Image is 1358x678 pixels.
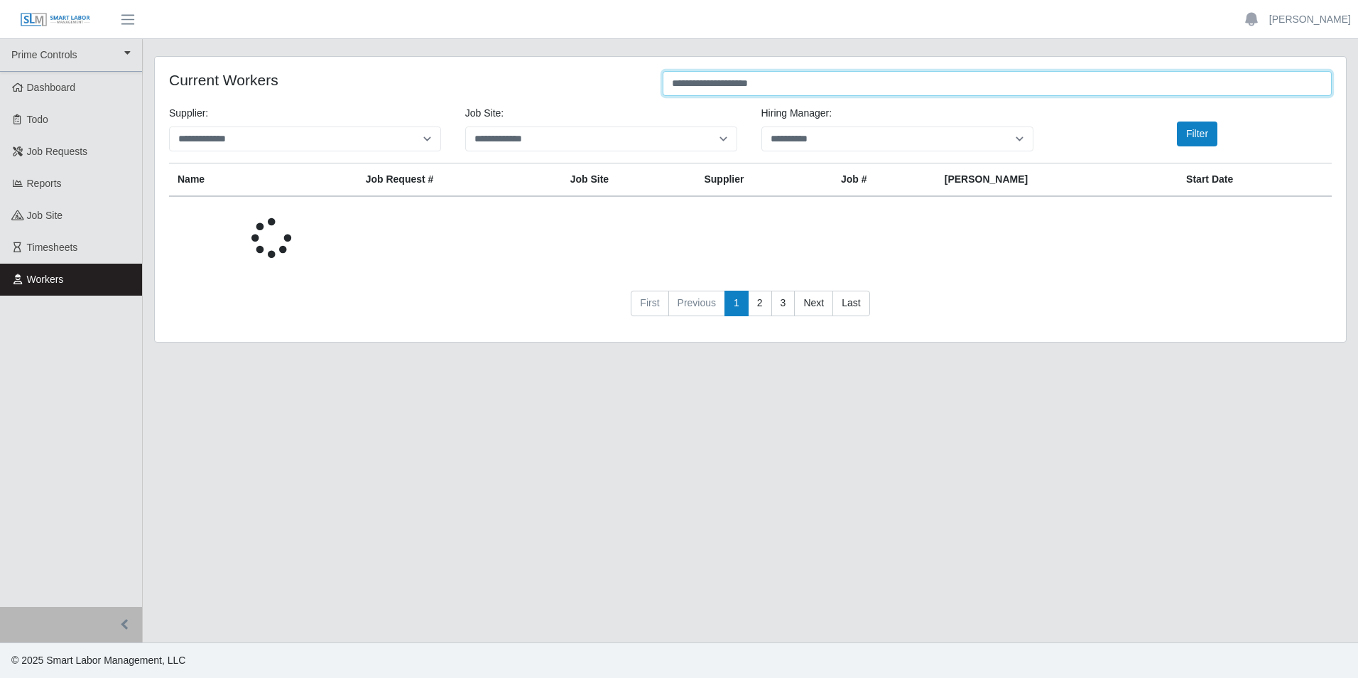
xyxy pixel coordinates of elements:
span: Job Requests [27,146,88,157]
span: Todo [27,114,48,125]
span: Reports [27,178,62,189]
label: job site: [465,106,504,121]
img: SLM Logo [20,12,91,28]
th: Job # [832,163,936,197]
span: © 2025 Smart Labor Management, LLC [11,655,185,666]
label: Hiring Manager: [761,106,832,121]
a: [PERSON_NAME] [1269,12,1351,27]
span: Dashboard [27,82,76,93]
a: Last [832,291,869,316]
th: Supplier [695,163,832,197]
a: Next [794,291,833,316]
th: Name [169,163,357,197]
th: job site [562,163,696,197]
nav: pagination [169,291,1332,328]
span: job site [27,210,63,221]
a: 2 [748,291,772,316]
button: Filter [1177,122,1217,146]
th: Job Request # [357,163,562,197]
span: Workers [27,274,64,285]
label: Supplier: [169,106,208,121]
th: Start Date [1178,163,1332,197]
span: Timesheets [27,242,78,253]
a: 3 [771,291,795,316]
a: 1 [724,291,749,316]
h4: Current Workers [169,71,641,89]
th: [PERSON_NAME] [936,163,1178,197]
